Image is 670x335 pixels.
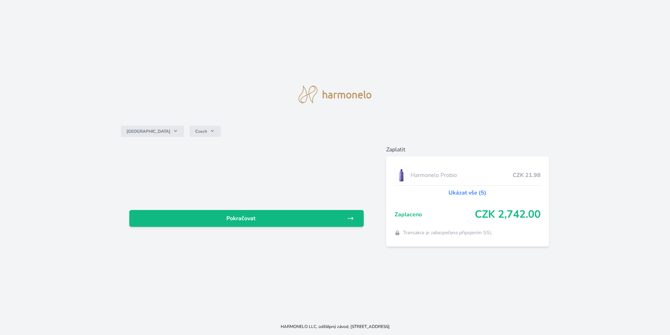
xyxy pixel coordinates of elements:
[411,171,513,179] span: Harmonelo Probio
[195,129,207,134] span: Czech
[299,86,371,103] img: logo.svg
[513,171,541,179] span: CZK 21.98
[395,166,408,184] img: CLEAN_PROBIO_se_stinem_x-lo.jpg
[403,229,492,236] span: Transakce je zabezpečena připojením SSL
[449,189,486,197] a: Ukázat vše (5)
[121,126,184,137] button: [GEOGRAPHIC_DATA]
[135,214,347,223] span: Pokračovat
[127,129,170,134] span: [GEOGRAPHIC_DATA]
[475,208,541,221] span: CZK 2,742.00
[190,126,221,137] button: Czech
[395,210,475,219] span: Zaplaceno
[129,210,364,227] a: Pokračovat
[386,145,549,154] h6: Zaplatit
